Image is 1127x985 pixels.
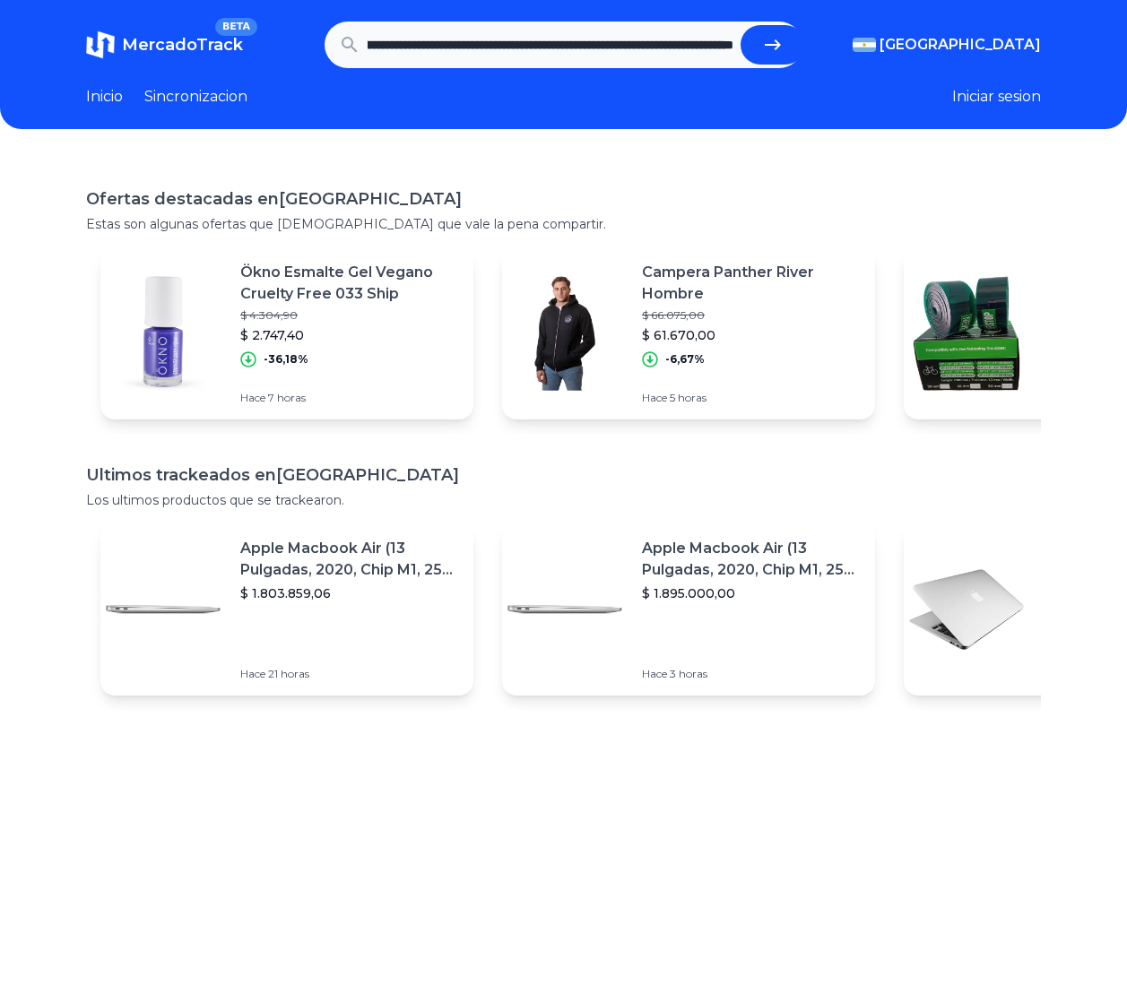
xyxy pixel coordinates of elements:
[502,523,875,696] a: Featured imageApple Macbook Air (13 Pulgadas, 2020, Chip M1, 256 Gb De Ssd, 8 Gb De Ram) - Plata$...
[642,667,861,681] p: Hace 3 horas
[100,523,473,696] a: Featured imageApple Macbook Air (13 Pulgadas, 2020, Chip M1, 256 Gb De Ssd, 8 Gb De Ram) - Plata$...
[240,667,459,681] p: Hace 21 horas
[122,35,243,55] span: MercadoTrack
[100,271,226,396] img: Featured image
[642,391,861,405] p: Hace 5 horas
[502,271,628,396] img: Featured image
[880,34,1041,56] span: [GEOGRAPHIC_DATA]
[100,247,473,419] a: Featured imageÖkno Esmalte Gel Vegano Cruelty Free 033 Ship$ 4.304,90$ 2.747,40-36,18%Hace 7 horas
[86,215,1041,233] p: Estas son algunas ofertas que [DEMOGRAPHIC_DATA] que vale la pena compartir.
[642,584,861,602] p: $ 1.895.000,00
[240,538,459,581] p: Apple Macbook Air (13 Pulgadas, 2020, Chip M1, 256 Gb De Ssd, 8 Gb De Ram) - Plata
[264,352,308,367] p: -36,18%
[642,326,861,344] p: $ 61.670,00
[853,38,876,52] img: Argentina
[86,186,1041,212] h1: Ofertas destacadas en [GEOGRAPHIC_DATA]
[904,271,1029,396] img: Featured image
[86,30,115,59] img: MercadoTrack
[240,262,459,305] p: Ökno Esmalte Gel Vegano Cruelty Free 033 Ship
[904,547,1029,672] img: Featured image
[86,462,1041,488] h1: Ultimos trackeados en [GEOGRAPHIC_DATA]
[952,86,1041,108] button: Iniciar sesion
[86,491,1041,509] p: Los ultimos productos que se trackearon.
[144,86,247,108] a: Sincronizacion
[665,352,705,367] p: -6,67%
[502,247,875,419] a: Featured imageCampera Panther River Hombre$ 66.075,00$ 61.670,00-6,67%Hace 5 horas
[853,34,1041,56] button: [GEOGRAPHIC_DATA]
[86,30,243,59] a: MercadoTrackBETA
[240,308,459,323] p: $ 4.304,90
[240,326,459,344] p: $ 2.747,40
[642,262,861,305] p: Campera Panther River Hombre
[502,547,628,672] img: Featured image
[642,308,861,323] p: $ 66.075,00
[86,86,123,108] a: Inicio
[215,18,257,36] span: BETA
[642,538,861,581] p: Apple Macbook Air (13 Pulgadas, 2020, Chip M1, 256 Gb De Ssd, 8 Gb De Ram) - Plata
[240,584,459,602] p: $ 1.803.859,06
[240,391,459,405] p: Hace 7 horas
[100,547,226,672] img: Featured image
